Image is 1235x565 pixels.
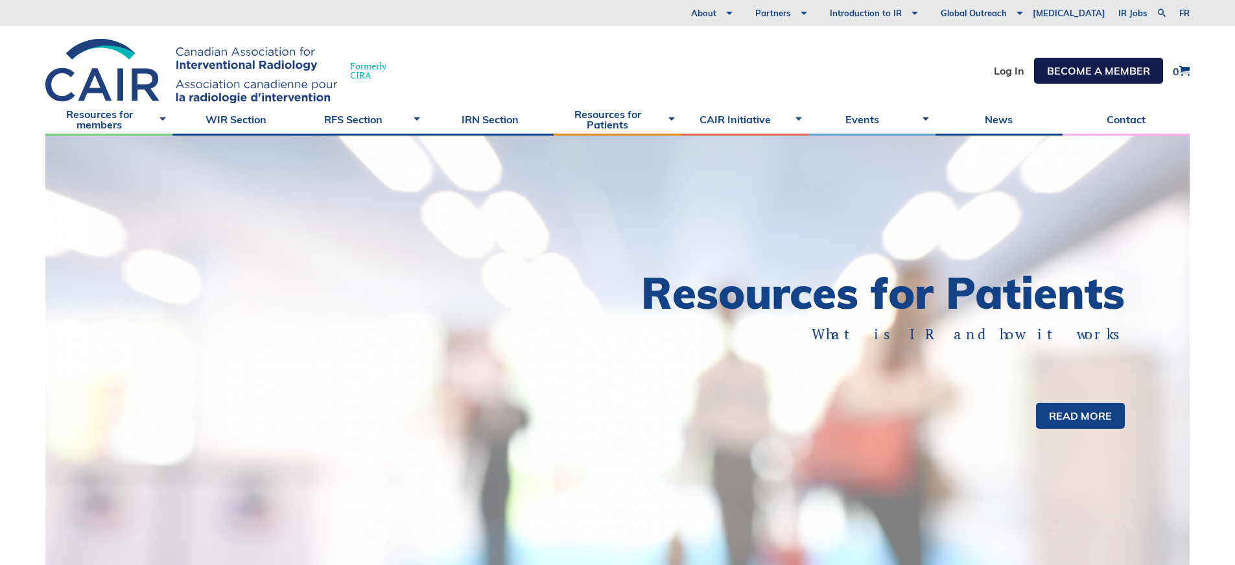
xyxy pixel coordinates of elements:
[45,39,399,103] a: FormerlyCIRA
[681,103,808,136] a: CAIR Initiative
[172,103,300,136] a: WIR Section
[554,103,681,136] a: Resources for Patients
[994,66,1024,76] a: Log In
[1036,403,1125,429] a: Read more
[663,324,1125,344] p: What is IR and how it works
[935,103,1063,136] a: News
[1063,103,1190,136] a: Contact
[427,103,554,136] a: IRN Section
[350,62,386,80] span: Formerly CIRA
[618,271,1125,315] h1: Resources for Patients
[1173,66,1190,77] a: 0
[45,39,337,103] img: CIRA
[45,103,172,136] a: Resources for members
[1179,9,1190,18] a: fr
[808,103,935,136] a: Events
[1034,58,1163,84] a: Become a member
[300,103,427,136] a: RFS Section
